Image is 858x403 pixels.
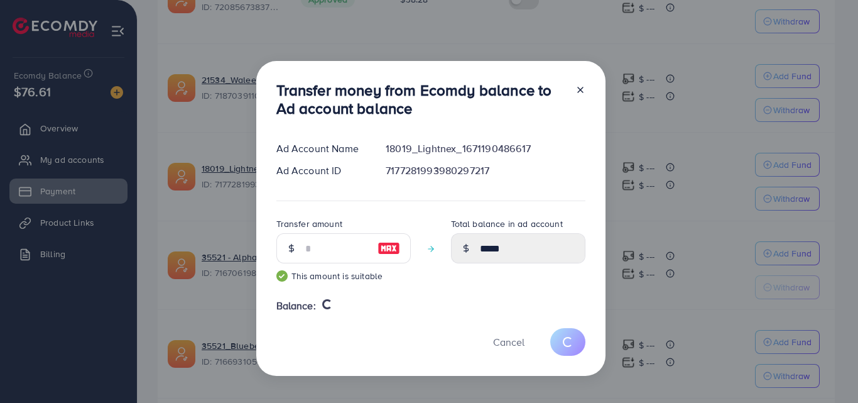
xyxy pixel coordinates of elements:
span: Balance: [276,299,316,313]
iframe: Chat [805,346,849,394]
label: Transfer amount [276,218,342,230]
img: image [377,241,400,256]
button: Cancel [477,328,540,355]
img: guide [276,270,288,282]
label: Total balance in ad account [451,218,563,230]
div: 18019_Lightnex_1671190486617 [376,141,595,156]
span: Cancel [493,335,524,349]
h3: Transfer money from Ecomdy balance to Ad account balance [276,81,565,118]
div: 7177281993980297217 [376,163,595,178]
div: Ad Account ID [266,163,376,178]
div: Ad Account Name [266,141,376,156]
small: This amount is suitable [276,270,411,282]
